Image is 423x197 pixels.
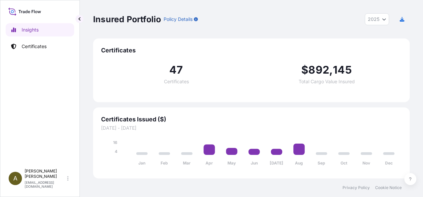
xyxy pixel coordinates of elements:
p: [PERSON_NAME] [PERSON_NAME] [25,168,66,179]
span: 145 [333,65,352,75]
p: Certificates [22,43,47,50]
span: Certificates Issued ($) [101,115,402,123]
tspan: 4 [115,149,117,154]
p: Policy Details [164,16,193,23]
span: Certificates [101,46,402,54]
span: $ [301,65,308,75]
tspan: Jun [251,161,258,165]
tspan: [DATE] [270,161,283,165]
tspan: 16 [113,140,117,145]
a: Cookie Notice [375,185,402,190]
tspan: Oct [341,161,348,165]
a: Certificates [6,40,74,53]
span: , [329,65,333,75]
tspan: Nov [362,161,370,165]
a: Privacy Policy [343,185,370,190]
span: 2025 [368,16,379,23]
span: Certificates [164,79,189,84]
tspan: Apr [206,161,213,165]
tspan: Dec [385,161,393,165]
a: Insights [6,23,74,36]
span: A [13,175,17,182]
p: Insights [22,27,39,33]
span: 47 [169,65,183,75]
span: [DATE] - [DATE] [101,125,402,131]
tspan: Jan [138,161,145,165]
tspan: Feb [161,161,168,165]
span: 892 [308,65,329,75]
tspan: Aug [295,161,303,165]
p: Insured Portfolio [93,14,161,25]
p: [EMAIL_ADDRESS][DOMAIN_NAME] [25,180,66,188]
tspan: Sep [318,161,325,165]
tspan: Mar [183,161,191,165]
tspan: May [227,161,236,165]
span: Total Cargo Value Insured [299,79,355,84]
button: Year Selector [365,13,389,25]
